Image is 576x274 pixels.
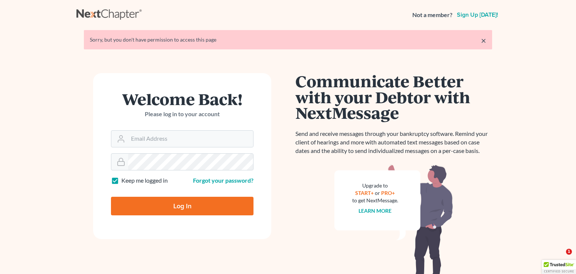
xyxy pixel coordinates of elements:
p: Please log in to your account [111,110,253,118]
a: × [481,36,486,45]
input: Email Address [128,131,253,147]
strong: Not a member? [412,11,452,19]
span: 1 [566,249,572,255]
div: Sorry, but you don't have permission to access this page [90,36,486,43]
p: Send and receive messages through your bankruptcy software. Remind your client of hearings and mo... [295,130,492,155]
a: Sign up [DATE]! [455,12,500,18]
a: Forgot your password? [193,177,253,184]
a: START+ [356,190,374,196]
a: Learn more [359,208,392,214]
a: PRO+ [382,190,395,196]
div: to get NextMessage. [352,197,398,204]
input: Log In [111,197,253,215]
h1: Communicate Better with your Debtor with NextMessage [295,73,492,121]
div: TrustedSite Certified [542,260,576,274]
span: or [375,190,380,196]
div: Upgrade to [352,182,398,189]
label: Keep me logged in [121,176,168,185]
h1: Welcome Back! [111,91,253,107]
iframe: Intercom live chat [551,249,569,267]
